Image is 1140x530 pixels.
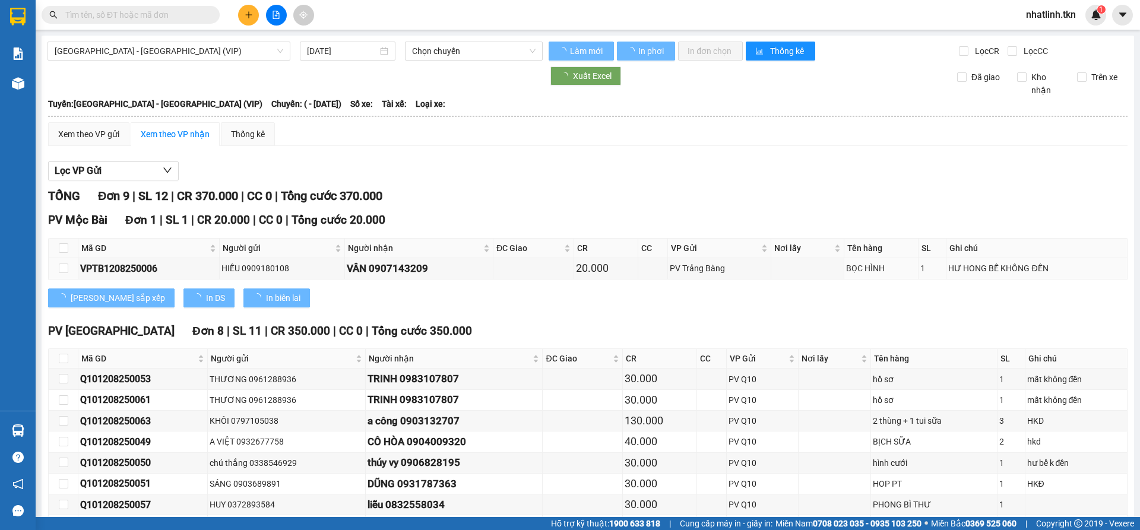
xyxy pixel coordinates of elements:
[948,262,1125,275] div: HƯ HONG BỂ KHÔNG ĐỀN
[625,455,694,471] div: 30.000
[171,189,174,203] span: |
[970,45,1001,58] span: Lọc CR
[259,213,283,227] span: CC 0
[48,288,175,307] button: [PERSON_NAME] sắp xếp
[223,242,332,255] span: Người gửi
[668,258,771,279] td: PV Trảng Bàng
[286,213,289,227] span: |
[623,349,696,369] th: CR
[920,262,944,275] div: 1
[299,11,308,19] span: aim
[1027,477,1125,490] div: HKĐ
[271,324,330,338] span: CR 350.000
[873,414,995,427] div: 2 thùng + 1 tui sữa
[1074,519,1082,528] span: copyright
[755,47,765,56] span: bar-chart
[967,71,1005,84] span: Đã giao
[210,393,363,407] div: THƯƠNG 0961288936
[573,69,612,82] span: Xuất Excel
[10,8,26,26] img: logo-vxr
[625,433,694,450] div: 40.000
[638,239,668,258] th: CC
[12,452,24,463] span: question-circle
[999,393,1023,407] div: 1
[551,517,660,530] span: Hỗ trợ kỹ thuật:
[727,453,799,474] td: PV Q10
[80,455,205,470] div: Q101208250050
[78,390,208,411] td: Q101208250061
[729,456,796,469] div: PV Q10
[609,519,660,528] strong: 1900 633 818
[221,262,342,275] div: HIẾU 0909180108
[999,414,1023,427] div: 3
[245,11,253,19] span: plus
[177,189,238,203] span: CR 370.000
[1091,9,1101,20] img: icon-new-feature
[999,477,1023,490] div: 1
[770,45,806,58] span: Thống kê
[192,324,224,338] span: Đơn 8
[368,455,541,471] div: thúy vy 0906828195
[48,213,107,227] span: PV Mộc Bài
[210,435,363,448] div: A VIỆT 0932677758
[210,373,363,386] div: THƯƠNG 0961288936
[80,414,205,429] div: Q101208250063
[238,5,259,26] button: plus
[626,47,636,55] span: loading
[999,456,1023,469] div: 1
[253,213,256,227] span: |
[333,324,336,338] span: |
[49,11,58,19] span: search
[1087,71,1122,84] span: Trên xe
[206,291,225,304] span: In DS
[1027,456,1125,469] div: hư bể k đền
[549,42,614,61] button: Làm mới
[348,242,481,255] span: Người nhận
[368,413,541,429] div: a công 0903132707
[669,517,671,530] span: |
[12,47,24,60] img: solution-icon
[55,42,283,60] span: Sài Gòn - Tây Ninh (VIP)
[243,288,310,307] button: In biên lai
[48,189,80,203] span: TỔNG
[965,519,1016,528] strong: 0369 525 060
[873,393,995,407] div: hồ sơ
[281,189,382,203] span: Tổng cước 370.000
[78,453,208,474] td: Q101208250050
[844,239,919,258] th: Tên hàng
[625,475,694,492] div: 30.000
[746,42,815,61] button: bar-chartThống kê
[227,324,230,338] span: |
[412,42,536,60] span: Chọn chuyến
[210,477,363,490] div: SÁNG 0903689891
[919,239,946,258] th: SL
[292,213,385,227] span: Tổng cước 20.000
[999,498,1023,511] div: 1
[873,435,995,448] div: BỊCH SỮA
[210,456,363,469] div: chú thắng 0338546929
[625,392,694,408] div: 30.000
[368,392,541,408] div: TRINH 0983107807
[275,189,278,203] span: |
[570,45,604,58] span: Làm mới
[558,47,568,55] span: loading
[1016,7,1085,22] span: nhatlinh.tkn
[873,477,995,490] div: HOP PT
[625,370,694,387] div: 30.000
[1027,393,1125,407] div: mất không đền
[247,189,272,203] span: CC 0
[48,161,179,180] button: Lọc VP Gửi
[775,517,921,530] span: Miền Nam
[138,189,168,203] span: SL 12
[125,213,157,227] span: Đơn 1
[416,97,445,110] span: Loại xe:
[80,476,205,491] div: Q101208250051
[160,213,163,227] span: |
[1027,414,1125,427] div: HKD
[546,352,610,365] span: ĐC Giao
[1112,5,1133,26] button: caret-down
[272,11,280,19] span: file-add
[81,242,207,255] span: Mã GD
[680,517,772,530] span: Cung cấp máy in - giấy in:
[58,128,119,141] div: Xem theo VP gửi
